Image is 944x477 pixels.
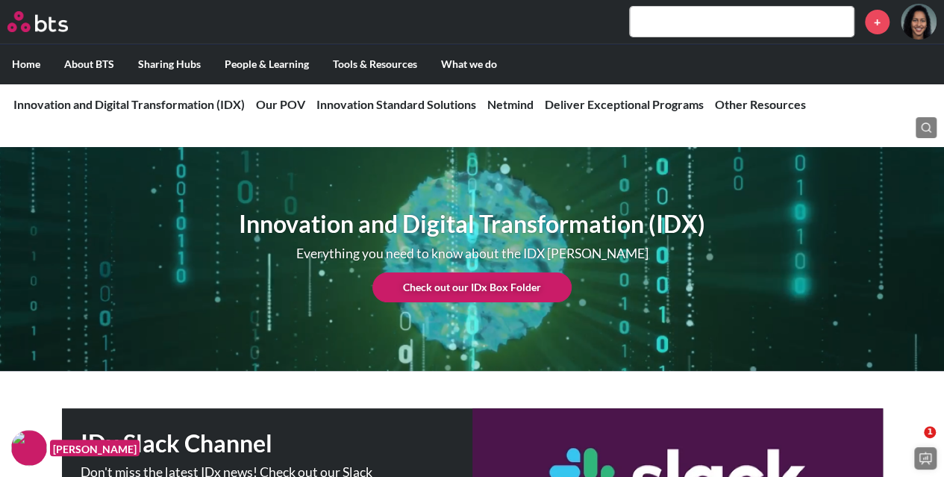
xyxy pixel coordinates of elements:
a: + [865,10,890,34]
a: Check out our IDx Box Folder [372,272,572,302]
label: Tools & Resources [321,45,429,84]
a: Innovation and Digital Transformation (IDX) [13,97,245,111]
a: Other Resources [715,97,806,111]
img: BTS Logo [7,11,68,32]
h1: IDx Slack Channel [81,427,472,461]
a: Deliver Exceptional Programs [545,97,704,111]
label: About BTS [52,45,126,84]
h1: Innovation and Digital Transformation (IDX) [239,208,705,241]
img: F [11,430,47,466]
a: Profile [901,4,937,40]
label: Sharing Hubs [126,45,213,84]
figcaption: [PERSON_NAME] [50,440,140,457]
a: Netmind [487,97,534,111]
label: People & Learning [213,45,321,84]
span: 1 [924,426,936,438]
p: Everything you need to know about the IDX [PERSON_NAME] [286,247,659,261]
a: Innovation Standard Solutions [316,97,476,111]
a: Go home [7,11,96,32]
iframe: Intercom live chat [893,426,929,462]
a: Our POV [256,97,305,111]
label: What we do [429,45,509,84]
img: Makenzie Brandon [901,4,937,40]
